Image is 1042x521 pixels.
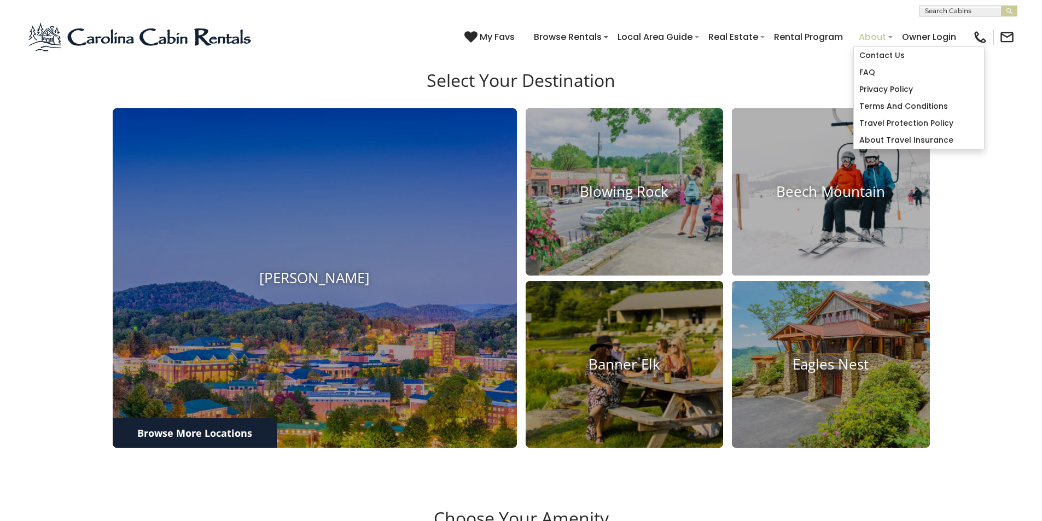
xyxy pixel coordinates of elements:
h4: Eagles Nest [732,356,930,373]
img: mail-regular-black.png [999,30,1015,45]
a: Rental Program [769,27,848,46]
a: Contact Us [854,47,984,64]
img: Blue-2.png [27,21,254,54]
a: Travel Protection Policy [854,115,984,132]
a: Browse More Locations [113,418,277,448]
a: [PERSON_NAME] [113,108,517,448]
span: My Favs [480,30,515,44]
a: Eagles Nest [732,281,930,448]
h3: Select Your Destination [111,70,932,108]
a: Real Estate [703,27,764,46]
a: About Travel Insurance [854,132,984,149]
a: Browse Rentals [528,27,607,46]
img: phone-regular-black.png [973,30,988,45]
a: Owner Login [897,27,962,46]
a: Blowing Rock [526,108,724,276]
h4: [PERSON_NAME] [113,270,517,286]
a: Privacy Policy [854,81,984,98]
a: Banner Elk [526,281,724,448]
h4: Beech Mountain [732,183,930,200]
a: My Favs [464,30,517,44]
a: Terms and Conditions [854,98,984,115]
h4: Blowing Rock [526,183,724,200]
h4: Banner Elk [526,356,724,373]
a: Beech Mountain [732,108,930,276]
a: FAQ [854,64,984,81]
a: Local Area Guide [612,27,698,46]
a: About [853,27,892,46]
